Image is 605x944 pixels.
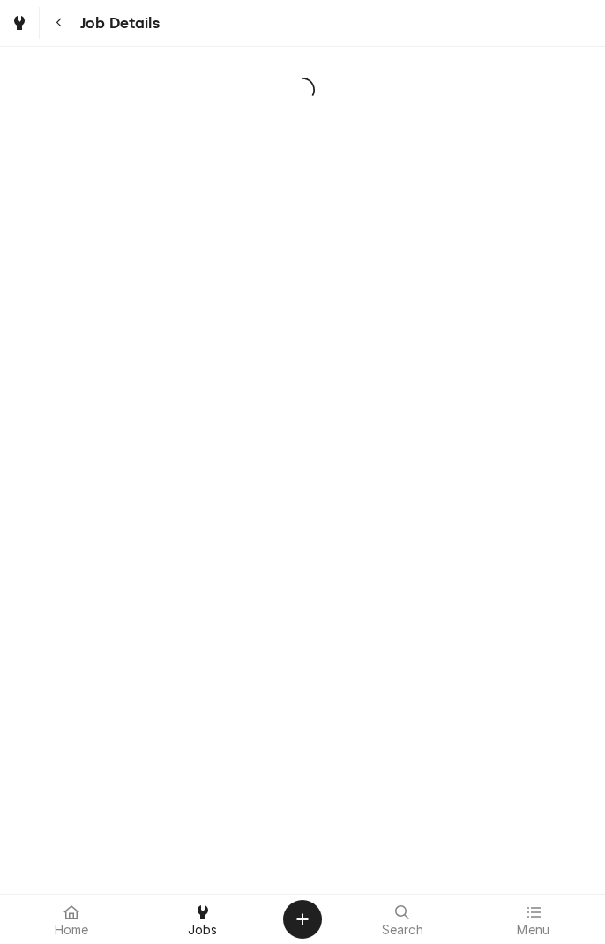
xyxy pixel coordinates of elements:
[4,7,35,39] a: Go to Jobs
[188,923,218,937] span: Jobs
[517,923,549,937] span: Menu
[283,900,322,939] button: Create Object
[338,898,467,940] a: Search
[7,898,137,940] a: Home
[138,898,268,940] a: Jobs
[55,923,89,937] span: Home
[382,923,423,937] span: Search
[469,898,599,940] a: Menu
[75,11,160,35] span: Job Details
[43,7,75,39] button: Navigate back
